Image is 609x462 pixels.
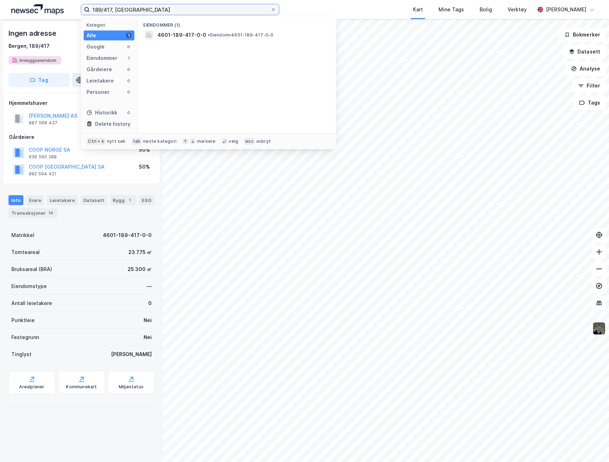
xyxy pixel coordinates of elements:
[86,31,96,40] div: Alle
[110,195,136,205] div: Bygg
[126,67,132,72] div: 0
[9,28,57,39] div: Ingen adresse
[229,139,238,144] div: velg
[126,78,132,84] div: 0
[107,139,126,144] div: nytt søk
[47,195,78,205] div: Leietakere
[86,88,110,96] div: Personer
[9,208,57,218] div: Transaksjoner
[86,77,114,85] div: Leietakere
[256,139,271,144] div: avbryt
[119,384,144,390] div: Miljøstatus
[11,316,35,325] div: Punktleie
[126,197,133,204] div: 1
[208,32,210,38] span: •
[565,62,606,76] button: Analyse
[11,350,32,359] div: Tinglyst
[86,138,106,145] div: Ctrl + k
[11,299,52,308] div: Antall leietakere
[558,28,606,42] button: Bokmerker
[147,282,152,291] div: —
[95,120,130,128] div: Delete history
[86,43,105,51] div: Google
[197,139,216,144] div: markere
[143,139,177,144] div: neste kategori
[11,248,40,257] div: Tomteareal
[126,110,132,115] div: 0
[546,5,586,14] div: [PERSON_NAME]
[126,33,132,38] div: 1
[80,195,107,205] div: Datasett
[9,99,154,107] div: Hjemmelshaver
[132,138,142,145] div: tab
[139,146,150,154] div: 50%
[19,384,44,390] div: Arealplaner
[9,73,69,87] button: Tag
[148,299,152,308] div: 0
[144,333,152,342] div: Nei
[413,5,423,14] div: Kart
[592,322,606,335] img: 9k=
[508,5,527,14] div: Verktøy
[139,195,154,205] div: ESG
[574,428,609,462] iframe: Chat Widget
[11,4,64,15] img: logo.a4113a55bc3d86da70a041830d287a7e.svg
[438,5,464,14] div: Mine Tags
[11,231,34,240] div: Matrikkel
[126,55,132,61] div: 1
[86,22,134,28] div: Kategori
[29,154,57,160] div: 936 560 288
[11,265,52,274] div: Bruksareal (BRA)
[126,44,132,50] div: 0
[90,4,270,15] input: Søk på adresse, matrikkel, gårdeiere, leietakere eller personer
[480,5,492,14] div: Bolig
[139,163,150,171] div: 50%
[574,428,609,462] div: Kontrollprogram for chat
[144,316,152,325] div: Nei
[573,96,606,110] button: Tags
[103,231,152,240] div: 4601-189-417-0-0
[86,54,117,62] div: Eiendommer
[26,195,44,205] div: Eiere
[86,65,112,74] div: Gårdeiere
[128,265,152,274] div: 25 300 ㎡
[111,350,152,359] div: [PERSON_NAME]
[47,209,55,216] div: 14
[126,89,132,95] div: 0
[9,195,23,205] div: Info
[128,248,152,257] div: 23 775 ㎡
[9,133,154,141] div: Gårdeiere
[29,120,57,126] div: 987 568 437
[157,31,206,39] span: 4601-189-417-0-0
[86,108,117,117] div: Historikk
[208,32,273,38] span: Eiendom • 4601-189-417-0-0
[9,42,50,50] div: Bergen, 189/417
[66,384,97,390] div: Kommunekart
[11,282,47,291] div: Eiendomstype
[29,171,56,177] div: 982 594 421
[11,333,39,342] div: Festegrunn
[138,17,336,29] div: Eiendommer (1)
[572,79,606,93] button: Filter
[244,138,255,145] div: esc
[563,45,606,59] button: Datasett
